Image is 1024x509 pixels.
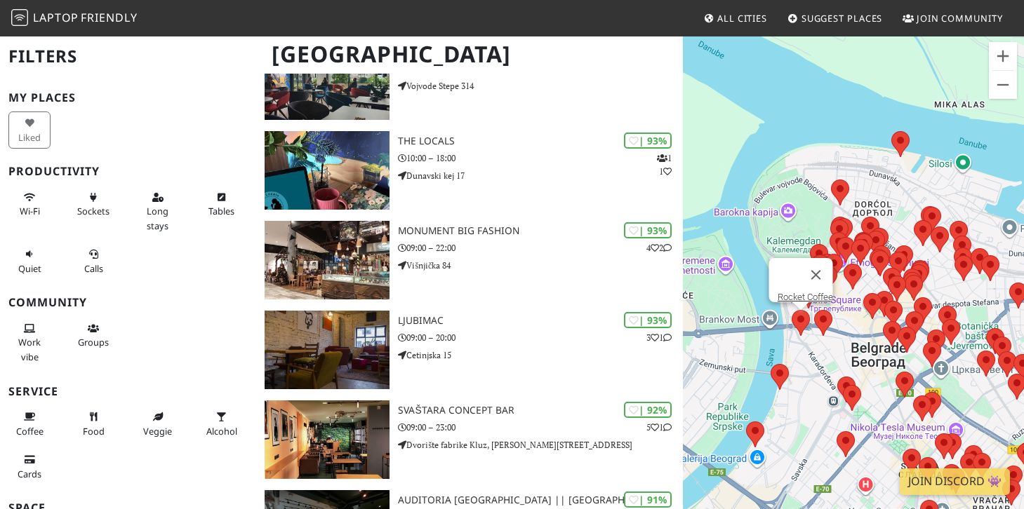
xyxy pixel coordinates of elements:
p: 09:00 – 20:00 [398,331,682,344]
button: Work vibe [8,317,51,368]
span: All Cities [717,12,767,25]
button: Wi-Fi [8,186,51,223]
img: Svaštara Concept Bar [265,400,390,479]
div: | 93% [624,133,672,149]
button: Coffee [8,405,51,442]
div: | 91% [624,491,672,508]
span: Video/audio calls [84,262,103,275]
span: Coffee [16,425,44,437]
p: Cetinjska 15 [398,348,682,362]
span: Alcohol [206,425,237,437]
span: Food [83,425,105,437]
h3: Auditoria [GEOGRAPHIC_DATA] || [GEOGRAPHIC_DATA] [398,494,682,506]
a: All Cities [698,6,773,31]
p: 09:00 – 22:00 [398,241,682,254]
h3: Monument Big Fashion [398,225,682,237]
p: Dvorište fabrike Kluz, [PERSON_NAME][STREET_ADDRESS] [398,438,682,452]
span: Laptop [33,10,79,25]
h3: Community [8,296,248,309]
p: 1 1 [657,151,672,178]
h1: [GEOGRAPHIC_DATA] [260,35,680,74]
span: Friendly [81,10,137,25]
span: Power sockets [77,205,109,217]
h3: Svaštara Concept Bar [398,405,682,416]
button: Zoom in [989,42,1017,70]
div: | 93% [624,312,672,328]
span: Credit cards [18,468,41,480]
button: Quiet [8,243,51,280]
h3: My Places [8,91,248,104]
button: Veggie [136,405,178,442]
span: People working [18,336,41,362]
p: 09:00 – 23:00 [398,421,682,434]
button: Tables [201,186,243,223]
h3: Productivity [8,165,248,178]
button: Groups [72,317,114,354]
a: Svaštara Concept Bar | 92% 51 Svaštara Concept Bar 09:00 – 23:00 Dvorište fabrike Kluz, [PERSON_N... [256,400,683,479]
span: Veggie [143,425,172,437]
a: Join Community [897,6,1009,31]
p: Višnjička 84 [398,259,682,272]
a: Join Discord 👾 [900,468,1010,495]
button: Alcohol [201,405,243,442]
div: | 93% [624,222,672,238]
img: Ljubimac [265,311,390,389]
img: LaptopFriendly [11,9,28,26]
span: Suggest Places [802,12,883,25]
a: Monument Big Fashion | 93% 42 Monument Big Fashion 09:00 – 22:00 Višnjička 84 [256,221,683,299]
button: Close [799,258,832,292]
p: 5 1 [646,421,672,434]
a: Ljubimac | 93% 31 Ljubimac 09:00 – 20:00 Cetinjska 15 [256,311,683,389]
h2: Filters [8,35,248,78]
button: Zoom out [989,71,1017,99]
div: | 92% [624,402,672,418]
h3: The Locals [398,135,682,147]
span: Work-friendly tables [208,205,234,217]
span: Long stays [147,205,168,231]
button: Long stays [136,186,178,237]
button: Cards [8,448,51,485]
a: LaptopFriendly LaptopFriendly [11,6,138,31]
p: 3 1 [646,331,672,344]
p: 4 2 [646,241,672,254]
img: Monument Big Fashion [265,221,390,299]
a: The Locals | 93% 11 The Locals 10:00 – 18:00 Dunavski kej 17 [256,131,683,210]
span: Group tables [78,336,109,348]
button: Food [72,405,114,442]
p: Dunavski kej 17 [398,169,682,182]
span: Join Community [917,12,1003,25]
h3: Ljubimac [398,315,682,327]
button: Calls [72,243,114,280]
a: Suggest Places [782,6,889,31]
p: 10:00 – 18:00 [398,151,682,165]
h3: Service [8,385,248,398]
span: Quiet [18,262,41,275]
img: The Locals [265,131,390,210]
a: Rocket Coffee [777,292,832,302]
button: Sockets [72,186,114,223]
span: Stable Wi-Fi [20,205,40,217]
